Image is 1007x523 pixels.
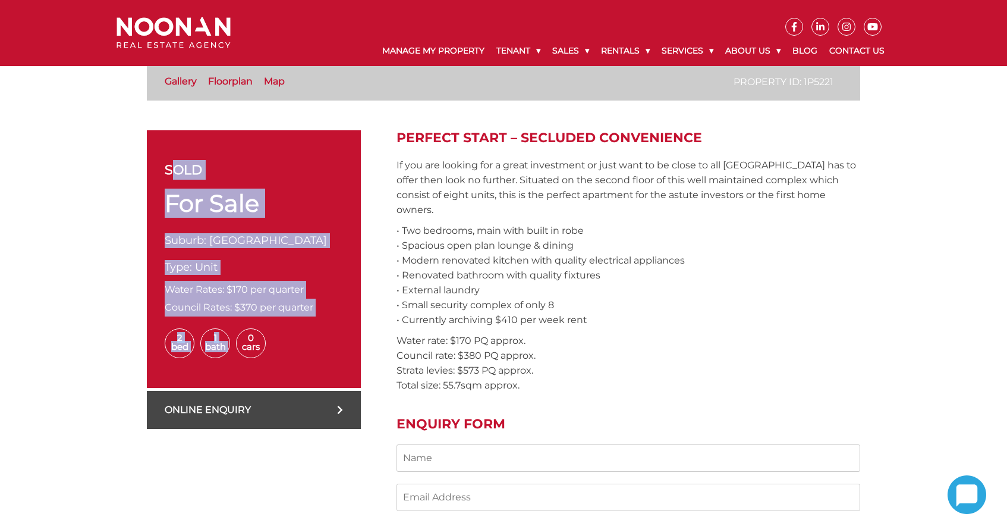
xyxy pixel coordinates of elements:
span: Council Rates: [165,302,232,313]
h2: Perfect Start – Secluded Convenience [396,130,860,146]
span: [GEOGRAPHIC_DATA] [209,234,327,247]
a: Blog [786,36,823,66]
p: If you are looking for a great investment or just want to be close to all [GEOGRAPHIC_DATA] has t... [396,158,860,217]
span: 2 Bed [165,328,194,358]
span: sold [165,160,202,180]
a: Gallery [165,76,197,87]
span: Suburb: [165,234,206,247]
span: For Sale [165,189,259,218]
a: Manage My Property [376,36,490,66]
span: Type: [165,261,192,274]
a: Floorplan [208,76,253,87]
img: Noonan Real Estate Agency [117,17,231,49]
span: 0 Cars [236,328,266,358]
p: • Two bedrooms, main with built in robe • Spacious open plan lounge & dining • Modern renovated k... [396,223,860,327]
p: Water rate: $170 PQ approx. Council rate: $380 PQ approx. Strata levies: $573 PQ approx. Total si... [396,333,860,393]
p: Property ID: 1P5221 [734,74,833,89]
a: Online Enquiry [147,391,361,429]
span: Water Rates: [165,284,224,295]
span: 1 Bath [200,328,230,358]
a: Contact Us [823,36,890,66]
span: Unit [195,261,218,274]
span: $370 per quarter [234,302,313,313]
a: Rentals [595,36,656,66]
a: About Us [719,36,786,66]
a: Map [264,76,285,87]
input: Name [396,444,860,472]
input: Email Address [396,484,860,511]
a: Tenant [490,36,546,66]
a: Services [656,36,719,66]
h2: Enquiry Form [396,416,860,432]
a: Sales [546,36,595,66]
span: $170 per quarter [226,284,304,295]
